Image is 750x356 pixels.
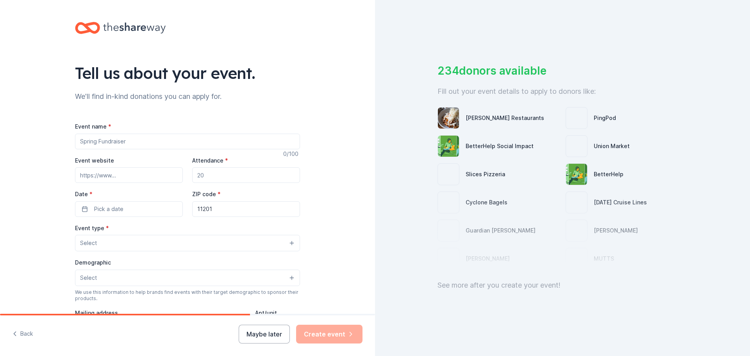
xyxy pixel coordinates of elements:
[75,235,300,251] button: Select
[594,141,630,151] div: Union Market
[75,167,183,183] input: https://www...
[75,309,118,317] label: Mailing address
[437,85,687,98] div: Fill out your event details to apply to donors like:
[566,136,587,157] img: photo for Union Market
[75,201,183,217] button: Pick a date
[75,157,114,165] label: Event website
[75,259,111,267] label: Demographic
[75,190,183,198] label: Date
[466,113,544,123] div: [PERSON_NAME] Restaurants
[438,164,459,185] img: photo for Slices Pizzeria
[466,170,505,179] div: Slices Pizzeria
[192,190,221,198] label: ZIP code
[466,141,534,151] div: BetterHelp Social Impact
[192,201,300,217] input: 12345 (U.S. only)
[438,107,459,129] img: photo for Ethan Stowell Restaurants
[192,157,228,165] label: Attendance
[75,62,300,84] div: Tell us about your event.
[75,270,300,286] button: Select
[283,149,300,159] div: 0 /100
[566,164,587,185] img: photo for BetterHelp
[75,289,300,302] div: We use this information to help brands find events with their target demographic to sponsor their...
[80,238,97,248] span: Select
[566,107,587,129] img: photo for PingPod
[255,309,277,317] label: Apt/unit
[12,326,33,342] button: Back
[594,170,623,179] div: BetterHelp
[437,63,687,79] div: 234 donors available
[75,134,300,149] input: Spring Fundraiser
[80,273,97,283] span: Select
[594,113,616,123] div: PingPod
[75,90,300,103] div: We'll find in-kind donations you can apply for.
[192,167,300,183] input: 20
[75,123,111,131] label: Event name
[94,204,123,214] span: Pick a date
[438,136,459,157] img: photo for BetterHelp Social Impact
[75,224,109,232] label: Event type
[437,279,687,292] div: See more after you create your event!
[239,325,290,343] button: Maybe later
